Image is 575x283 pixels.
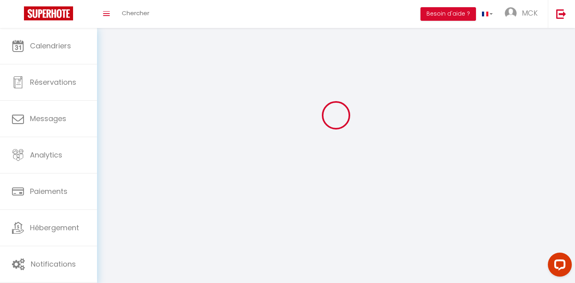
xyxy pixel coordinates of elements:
img: ... [505,7,517,19]
img: Super Booking [24,6,73,20]
img: logout [556,9,566,19]
span: MCK [522,8,538,18]
iframe: LiveChat chat widget [541,249,575,283]
span: Messages [30,114,66,124]
span: Hébergement [30,223,79,233]
span: Réservations [30,77,76,87]
span: Notifications [31,259,76,269]
span: Calendriers [30,41,71,51]
span: Paiements [30,186,67,196]
button: Besoin d'aide ? [420,7,476,21]
span: Chercher [122,9,149,17]
span: Analytics [30,150,62,160]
